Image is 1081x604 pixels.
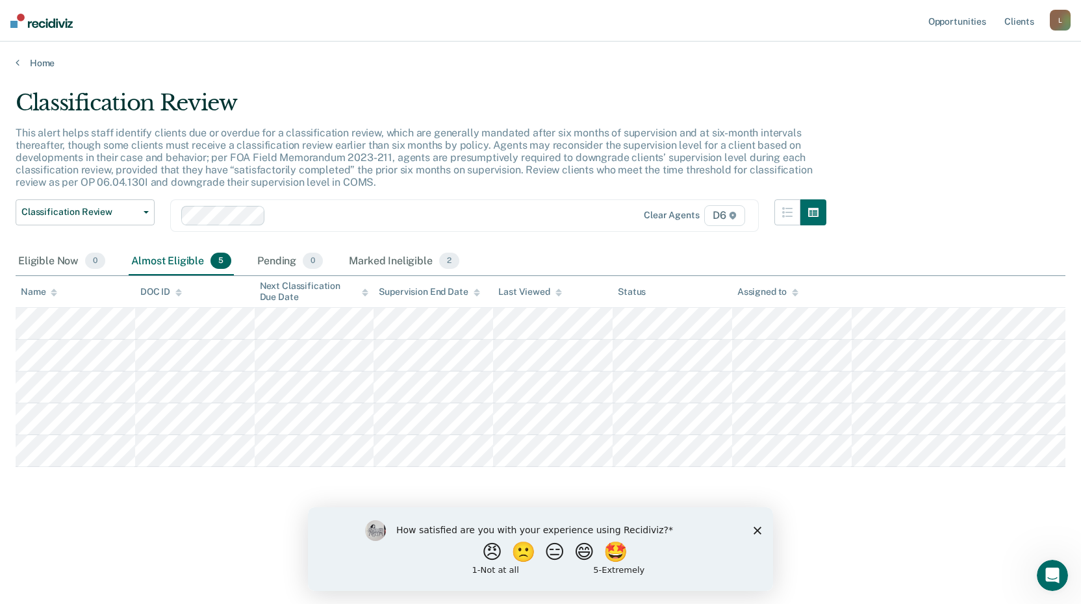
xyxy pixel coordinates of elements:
div: Last Viewed [498,286,561,297]
button: L [1050,10,1071,31]
div: Next Classification Due Date [260,281,369,303]
img: Recidiviz [10,14,73,28]
div: Classification Review [16,90,826,127]
div: Status [618,286,646,297]
div: Supervision End Date [379,286,479,297]
button: Classification Review [16,199,155,225]
span: 0 [85,253,105,270]
a: Home [16,57,1065,69]
div: Name [21,286,57,297]
div: Eligible Now0 [16,247,108,276]
div: Almost Eligible5 [129,247,234,276]
span: 2 [439,253,459,270]
span: 0 [303,253,323,270]
iframe: Survey by Kim from Recidiviz [308,507,773,591]
div: Marked Ineligible2 [346,247,462,276]
p: This alert helps staff identify clients due or overdue for a classification review, which are gen... [16,127,812,189]
div: DOC ID [140,286,182,297]
iframe: Intercom live chat [1037,560,1068,591]
div: Assigned to [737,286,798,297]
span: Classification Review [21,207,138,218]
div: Clear agents [644,210,699,221]
div: Pending0 [255,247,325,276]
span: D6 [704,205,745,226]
span: 5 [210,253,231,270]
